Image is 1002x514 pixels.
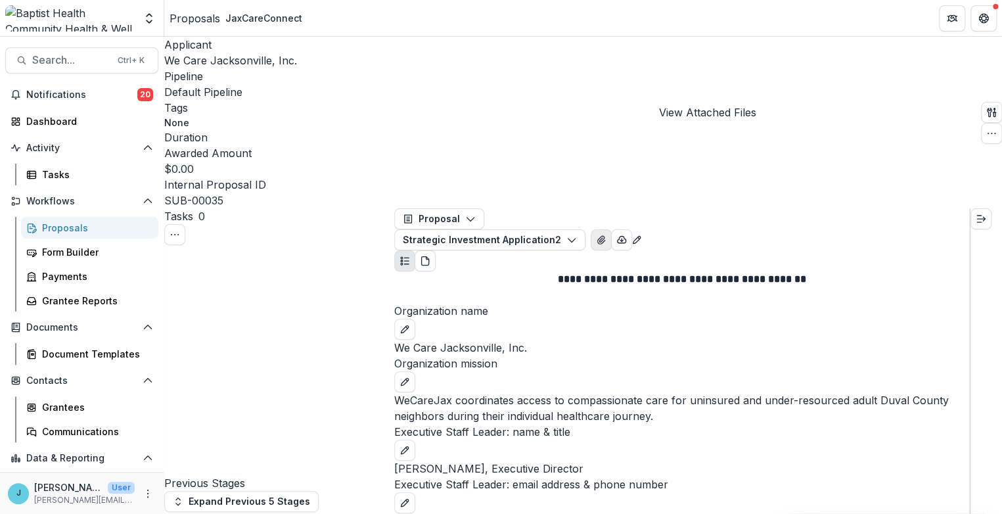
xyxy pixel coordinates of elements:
[394,303,969,319] p: Organization name
[26,89,137,101] span: Notifications
[21,290,158,312] a: Grantee Reports
[21,266,158,287] a: Payments
[164,100,297,116] p: Tags
[5,47,158,74] button: Search...
[5,191,158,212] button: Open Workflows
[164,491,319,512] button: Expand Previous 5 Stages
[26,114,148,128] div: Dashboard
[394,492,415,513] button: edit
[140,486,156,502] button: More
[939,5,965,32] button: Partners
[631,231,642,246] button: Edit as form
[34,480,102,494] p: [PERSON_NAME]
[26,322,137,333] span: Documents
[21,396,158,418] a: Grantees
[32,54,110,66] span: Search...
[21,241,158,263] a: Form Builder
[42,245,148,259] div: Form Builder
[164,37,297,53] p: Applicant
[5,317,158,338] button: Open Documents
[394,250,415,271] button: Plaintext view
[164,208,193,224] h3: Tasks
[394,208,484,229] button: Proposal
[170,9,307,28] nav: breadcrumb
[164,84,242,100] p: Default Pipeline
[164,224,185,245] button: Toggle View Cancelled Tasks
[140,5,158,32] button: Open entity switcher
[225,11,302,25] div: JaxCareConnect
[164,116,189,129] p: None
[394,461,969,477] p: [PERSON_NAME], Executive Director
[591,229,612,250] button: View Attached Files
[42,425,148,438] div: Communications
[394,371,415,392] button: edit
[394,440,415,461] button: edit
[164,161,194,177] p: $0.00
[26,143,137,154] span: Activity
[137,88,153,101] span: 20
[164,177,297,193] p: Internal Proposal ID
[394,477,969,492] p: Executive Staff Leader: email address & phone number
[42,400,148,414] div: Grantees
[970,5,997,32] button: Get Help
[5,5,135,32] img: Baptist Health Community Health & Well Being logo
[170,11,220,26] a: Proposals
[164,145,297,161] p: Awarded Amount
[164,193,223,208] p: SUB-00035
[115,53,147,68] div: Ctrl + K
[42,269,148,283] div: Payments
[5,84,158,105] button: Notifications20
[26,453,137,464] span: Data & Reporting
[394,424,969,440] p: Executive Staff Leader: name & title
[659,105,756,120] div: View Attached Files
[394,356,969,371] p: Organization mission
[164,129,297,145] p: Duration
[415,250,436,271] button: PDF view
[970,208,991,229] button: Expand right
[5,448,158,469] button: Open Data & Reporting
[198,210,205,223] span: 0
[108,482,135,494] p: User
[16,489,21,498] div: Jennifer
[164,68,297,84] p: Pipeline
[394,319,415,340] button: edit
[164,54,297,67] a: We Care Jacksonville, Inc.
[394,340,969,356] p: We Care Jacksonville, Inc.
[5,370,158,391] button: Open Contacts
[394,392,969,424] p: WeCareJax coordinates access to compassionate care for uninsured and under-resourced adult Duval ...
[21,164,158,185] a: Tasks
[26,375,137,386] span: Contacts
[21,217,158,239] a: Proposals
[26,196,137,207] span: Workflows
[42,347,148,361] div: Document Templates
[42,221,148,235] div: Proposals
[42,294,148,308] div: Grantee Reports
[394,229,585,250] button: Strategic Investment Application2
[21,421,158,442] a: Communications
[21,343,158,365] a: Document Templates
[42,168,148,181] div: Tasks
[5,110,158,132] a: Dashboard
[5,137,158,158] button: Open Activity
[34,494,135,506] p: [PERSON_NAME][EMAIL_ADDRESS][PERSON_NAME][DOMAIN_NAME]
[164,475,394,491] h4: Previous Stages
